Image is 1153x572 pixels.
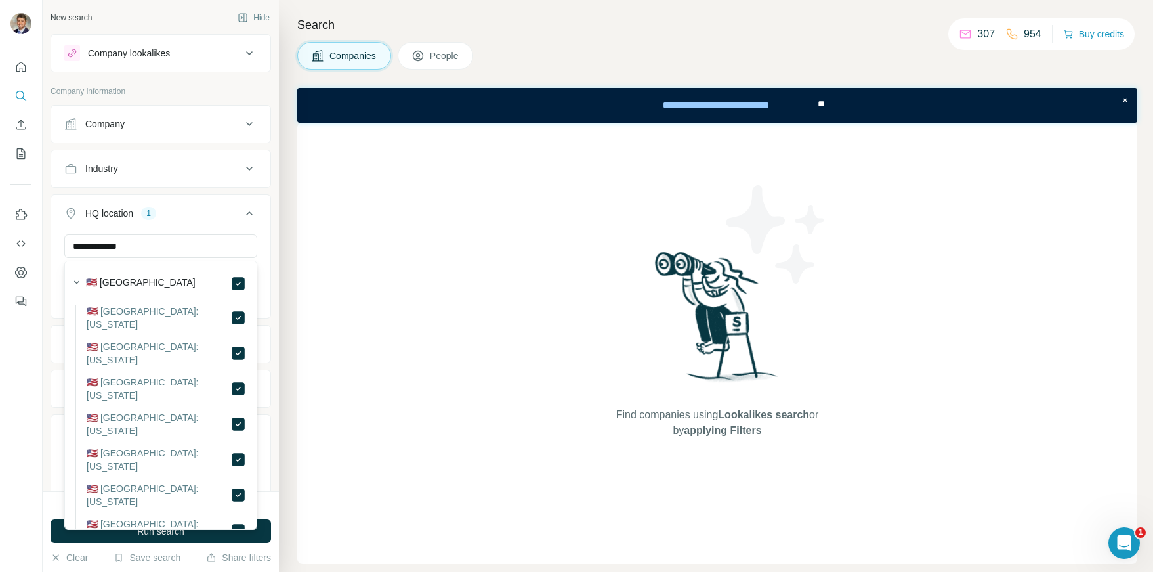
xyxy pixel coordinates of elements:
[51,198,270,234] button: HQ location1
[684,425,761,436] span: applying Filters
[10,290,31,313] button: Feedback
[87,305,230,331] label: 🇺🇸 [GEOGRAPHIC_DATA]: [US_STATE]
[51,12,92,24] div: New search
[51,519,271,543] button: Run search
[51,328,270,360] button: Annual revenue ($)
[10,261,31,284] button: Dashboard
[51,418,270,454] button: Technologies2
[1063,25,1124,43] button: Buy credits
[51,85,271,97] p: Company information
[297,88,1137,123] iframe: Banner
[10,55,31,79] button: Quick start
[1024,26,1041,42] p: 954
[10,13,31,34] img: Avatar
[51,108,270,140] button: Company
[114,551,180,564] button: Save search
[87,482,230,508] label: 🇺🇸 [GEOGRAPHIC_DATA]: [US_STATE]
[10,203,31,227] button: Use Surfe on LinkedIn
[51,551,88,564] button: Clear
[297,16,1137,34] h4: Search
[85,162,118,175] div: Industry
[85,207,133,220] div: HQ location
[51,37,270,69] button: Company lookalikes
[1135,527,1146,538] span: 1
[51,373,270,405] button: Employees (size)
[717,175,835,294] img: Surfe Illustration - Stars
[137,525,184,538] span: Run search
[86,276,196,292] label: 🇺🇸 [GEOGRAPHIC_DATA]
[612,407,822,439] span: Find companies using or by
[977,26,995,42] p: 307
[87,340,230,366] label: 🇺🇸 [GEOGRAPHIC_DATA]: [US_STATE]
[85,118,125,131] div: Company
[141,208,156,219] div: 1
[1108,527,1140,559] iframe: Intercom live chat
[10,113,31,137] button: Enrich CSV
[87,447,230,473] label: 🇺🇸 [GEOGRAPHIC_DATA]: [US_STATE]
[10,232,31,255] button: Use Surfe API
[718,409,809,420] span: Lookalikes search
[51,153,270,185] button: Industry
[10,84,31,108] button: Search
[88,47,170,60] div: Company lookalikes
[206,551,271,564] button: Share filters
[329,49,377,62] span: Companies
[430,49,460,62] span: People
[649,248,786,395] img: Surfe Illustration - Woman searching with binoculars
[87,517,230,544] label: 🇺🇸 [GEOGRAPHIC_DATA]: [US_STATE]
[87,376,230,402] label: 🇺🇸 [GEOGRAPHIC_DATA]: [US_STATE]
[87,411,230,437] label: 🇺🇸 [GEOGRAPHIC_DATA]: [US_STATE]
[10,142,31,165] button: My lists
[228,8,279,28] button: Hide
